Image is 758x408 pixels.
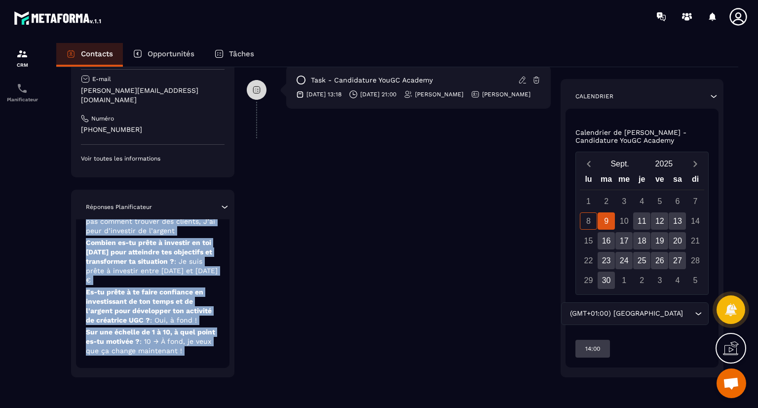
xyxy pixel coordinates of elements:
img: formation [16,48,28,60]
div: 16 [598,232,615,249]
div: sa [669,172,686,190]
div: lu [579,172,597,190]
div: 1 [580,193,597,210]
div: 1 [615,272,633,289]
div: 24 [615,252,633,269]
div: 21 [686,232,704,249]
p: Combien es-tu prête à investir en toi [DATE] pour atteindre tes objectifs et transformer ta situa... [86,238,220,285]
div: je [633,172,651,190]
input: Search for option [685,308,692,319]
p: Opportunités [148,49,194,58]
button: Previous month [580,157,598,170]
div: 12 [651,212,668,230]
p: [DATE] 21:00 [360,90,396,98]
a: Contacts [56,43,123,67]
div: me [615,172,633,190]
p: Es-tu prête à te faire confiance en investissant de ton temps et de l'argent pour développer ton ... [86,287,220,325]
p: Contacts [81,49,113,58]
img: logo [14,9,103,27]
div: 9 [598,212,615,230]
p: Calendrier [575,92,613,100]
p: Voir toutes les informations [81,155,225,163]
p: [DATE] 13:18 [306,90,341,98]
button: Next month [686,157,704,170]
p: task - Candidature YouGC Academy [311,76,433,85]
a: Ouvrir le chat [717,368,746,398]
a: formationformationCRM [2,41,42,75]
div: 29 [580,272,597,289]
div: 2 [633,272,650,289]
div: 4 [669,272,686,289]
img: scheduler [16,82,28,94]
p: Réponses Planificateur [86,203,152,211]
div: 20 [669,232,686,249]
p: Sur une échelle de 1 à 10, à quel point es-tu motivée ? [86,327,220,356]
p: 14:00 [585,345,600,353]
p: Planificateur [2,97,42,102]
div: 23 [598,252,615,269]
div: 6 [669,193,686,210]
div: 3 [651,272,668,289]
p: CRM [2,62,42,68]
div: 15 [580,232,597,249]
div: 18 [633,232,650,249]
div: 17 [615,232,633,249]
p: Numéro [91,115,114,122]
div: 2 [598,193,615,210]
p: [PERSON_NAME] [482,90,531,98]
span: : Je ne sais pas comment trouver des clients, J’ai peur d’investir de l’argent [86,208,215,235]
p: E-mail [92,75,111,83]
p: Calendrier de [PERSON_NAME] - Candidature YouGC Academy [575,128,709,144]
div: Calendar wrapper [580,172,705,289]
div: 30 [598,272,615,289]
p: [PHONE_NUMBER] [81,125,225,134]
div: 19 [651,232,668,249]
div: ma [598,172,615,190]
span: : Je suis prête à investir entre [DATE] et [DATE] € [86,257,218,284]
div: 13 [669,212,686,230]
div: Calendar days [580,193,705,289]
div: 25 [633,252,650,269]
span: : 10 → À fond, je veux que ça change maintenant ! [86,337,211,355]
div: Search for option [561,302,709,325]
div: di [686,172,704,190]
div: 7 [686,193,704,210]
span: : Oui, à fond ! [150,316,197,324]
div: 14 [686,212,704,230]
button: Open months overlay [598,155,642,172]
div: 22 [580,252,597,269]
button: Open years overlay [642,155,686,172]
div: 4 [633,193,650,210]
a: schedulerschedulerPlanificateur [2,75,42,110]
div: 3 [615,193,633,210]
div: 5 [686,272,704,289]
div: 26 [651,252,668,269]
a: Tâches [204,43,264,67]
div: 5 [651,193,668,210]
div: 11 [633,212,650,230]
span: (GMT+01:00) [GEOGRAPHIC_DATA] [568,308,685,319]
div: 10 [615,212,633,230]
p: Tâches [229,49,254,58]
p: [PERSON_NAME][EMAIL_ADDRESS][DOMAIN_NAME] [81,86,225,105]
div: ve [651,172,669,190]
div: 28 [686,252,704,269]
div: 27 [669,252,686,269]
div: 8 [580,212,597,230]
a: Opportunités [123,43,204,67]
p: [PERSON_NAME] [415,90,463,98]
